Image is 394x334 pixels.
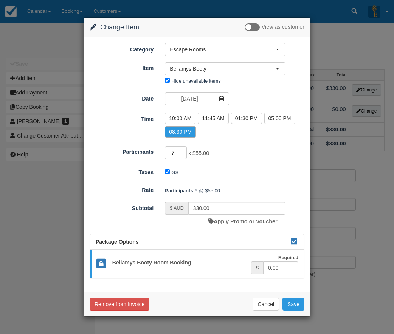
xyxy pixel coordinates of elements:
[253,298,279,311] button: Cancel
[84,184,159,194] label: Rate
[198,113,228,124] label: 11:45 AM
[165,146,187,159] input: Participants
[84,166,159,176] label: Taxes
[170,46,276,53] span: Escape Rooms
[107,260,251,266] h5: Bellamys Booty Room Booking
[84,113,159,123] label: Time
[256,265,259,271] small: $
[264,113,295,124] label: 05:00 PM
[171,78,220,84] label: Hide unavailable items
[159,184,310,197] div: 6 @ $55.00
[188,150,209,156] span: x $55.00
[208,218,277,224] a: Apply Promo or Voucher
[90,250,304,278] a: Bellamys Booty Room Booking Required $
[84,145,159,156] label: Participants
[262,24,304,30] span: View as customer
[165,62,285,75] button: Bellamys Booty
[282,298,304,311] button: Save
[84,202,159,212] label: Subtotal
[231,113,262,124] label: 01:30 PM
[165,188,194,193] strong: Participants
[278,255,298,260] strong: Required
[170,65,276,73] span: Bellamys Booty
[84,92,159,103] label: Date
[165,126,196,138] label: 08:30 PM
[165,113,195,124] label: 10:00 AM
[171,170,181,175] label: GST
[84,62,159,72] label: Item
[90,298,149,311] button: Remove from Invoice
[165,43,285,56] button: Escape Rooms
[84,43,159,54] label: Category
[96,239,139,245] span: Package Options
[170,206,183,211] small: $ AUD
[100,23,139,31] span: Change Item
